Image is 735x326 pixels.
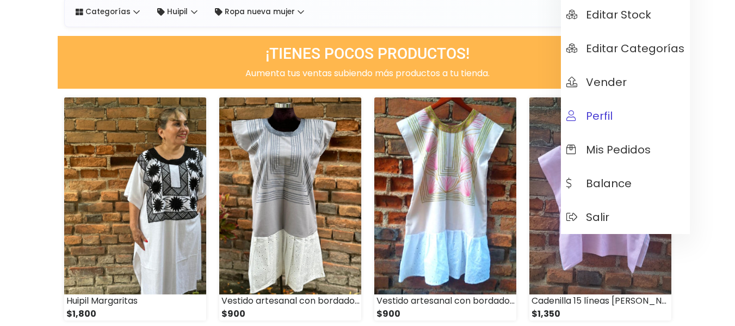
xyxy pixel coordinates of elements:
[566,42,684,54] span: Editar Categorías
[64,294,206,307] div: Huipil Margaritas
[64,97,206,321] a: Huipil Margaritas $1,800
[374,97,516,294] img: small_1756928245677.jpeg
[374,97,516,321] a: Vestido artesanal con bordado magueyitos $900
[561,133,690,167] a: Mis pedidos
[64,67,671,80] p: Aumenta tus ventas subiendo más productos a tu tienda.
[69,2,147,22] a: Categorías
[561,32,690,65] a: Editar Categorías
[219,307,361,321] div: $900
[208,2,311,22] a: Ropa nueva mujer
[219,97,361,321] a: Vestido artesanal con bordado líneas $900
[561,99,690,133] a: Perfil
[219,294,361,307] div: Vestido artesanal con bordado líneas
[529,307,671,321] div: $1,350
[151,2,204,22] a: Huipil
[561,167,690,200] a: Balance
[529,97,671,321] a: Cadenilla 15 líneas [PERSON_NAME] $1,350
[374,294,516,307] div: Vestido artesanal con bordado magueyitos
[566,110,613,122] span: Perfil
[529,294,671,307] div: Cadenilla 15 líneas [PERSON_NAME]
[64,45,671,63] h3: ¡TIENES POCOS PRODUCTOS!
[64,307,206,321] div: $1,800
[566,177,632,189] span: Balance
[561,200,690,234] a: Salir
[64,97,206,294] img: small_1756928811536.jpeg
[566,9,651,21] span: Editar Stock
[566,144,651,156] span: Mis pedidos
[566,211,609,223] span: Salir
[374,307,516,321] div: $900
[561,65,690,99] a: Vender
[529,97,671,294] img: small_1756926754158.jpeg
[219,97,361,294] img: small_1756928476755.jpeg
[566,76,627,88] span: Vender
